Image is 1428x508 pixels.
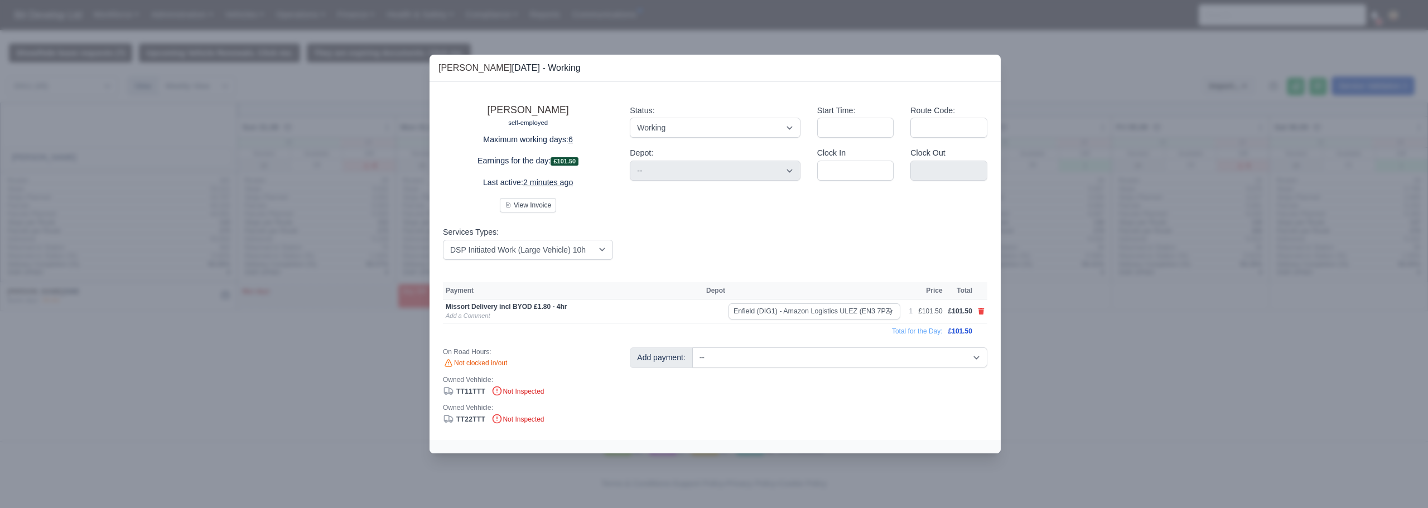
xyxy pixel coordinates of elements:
[500,198,556,212] button: View Invoice
[551,157,578,166] span: £101.50
[915,299,945,323] td: £101.50
[443,282,703,299] th: Payment
[915,282,945,299] th: Price
[488,104,569,115] a: [PERSON_NAME]
[443,375,613,384] div: Owned Vehhicle:
[523,178,573,187] u: 2 minutes ago
[909,307,913,316] div: 1
[948,307,972,315] span: £101.50
[438,63,512,72] a: [PERSON_NAME]
[443,347,613,356] div: On Road Hours:
[443,359,613,369] div: Not clocked in/out
[443,133,613,146] p: Maximum working days:
[910,147,945,159] label: Clock Out
[443,403,613,412] div: Owned Vehhicle:
[945,282,975,299] th: Total
[443,176,613,189] p: Last active:
[491,415,544,423] span: Not Inspected
[446,312,490,319] a: Add a Comment
[443,415,485,423] a: TT22TTT
[508,119,548,126] small: self-employed
[1372,454,1428,508] iframe: Chat Widget
[817,104,856,117] label: Start Time:
[892,327,943,335] span: Total for the Day:
[817,147,846,159] label: Clock In
[438,61,581,75] div: [DATE] - Working
[630,147,653,159] label: Depot:
[910,104,955,117] label: Route Code:
[703,282,906,299] th: Depot
[568,135,573,144] u: 6
[443,154,613,167] p: Earnings for the day:
[446,302,697,311] div: Missort Delivery incl BYOD £1.80 - 4hr
[630,104,654,117] label: Status:
[630,347,692,367] div: Add payment:
[491,388,544,395] span: Not Inspected
[443,388,485,395] a: TT11TTT
[948,327,972,335] span: £101.50
[443,226,499,239] label: Services Types:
